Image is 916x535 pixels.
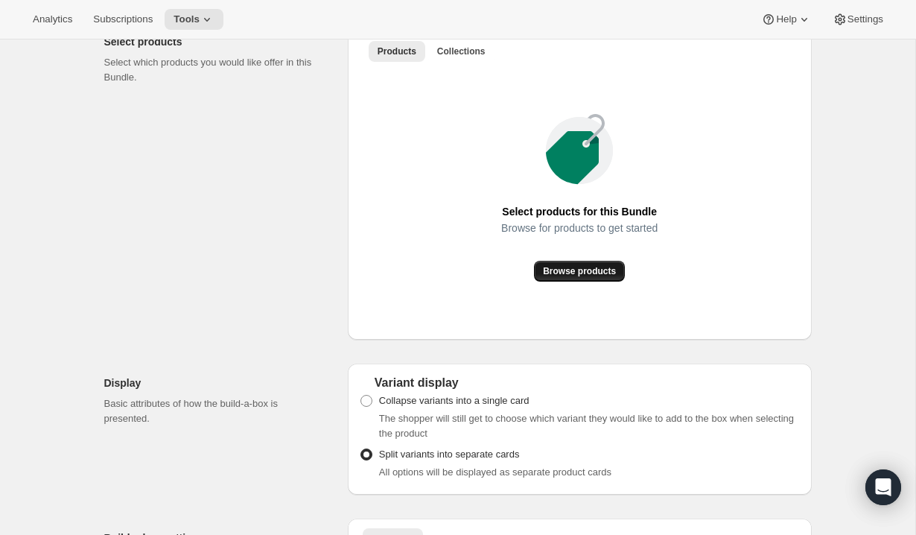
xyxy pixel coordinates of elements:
[360,376,800,390] div: Variant display
[104,34,324,49] h2: Select products
[33,13,72,25] span: Analytics
[379,413,794,439] span: The shopper will still get to choose which variant they would like to add to the box when selecti...
[378,45,416,57] span: Products
[174,13,200,25] span: Tools
[93,13,153,25] span: Subscriptions
[104,396,324,426] p: Basic attributes of how the build-a-box is presented.
[437,45,486,57] span: Collections
[543,265,616,277] span: Browse products
[534,261,625,282] button: Browse products
[104,55,324,85] p: Select which products you would like offer in this Bundle.
[776,13,796,25] span: Help
[865,469,901,505] div: Open Intercom Messenger
[847,13,883,25] span: Settings
[752,9,820,30] button: Help
[379,449,520,460] span: Split variants into separate cards
[501,218,658,238] span: Browse for products to get started
[502,201,657,222] span: Select products for this Bundle
[379,466,611,478] span: All options will be displayed as separate product cards
[24,9,81,30] button: Analytics
[824,9,892,30] button: Settings
[84,9,162,30] button: Subscriptions
[379,395,529,406] span: Collapse variants into a single card
[165,9,223,30] button: Tools
[104,376,324,390] h2: Display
